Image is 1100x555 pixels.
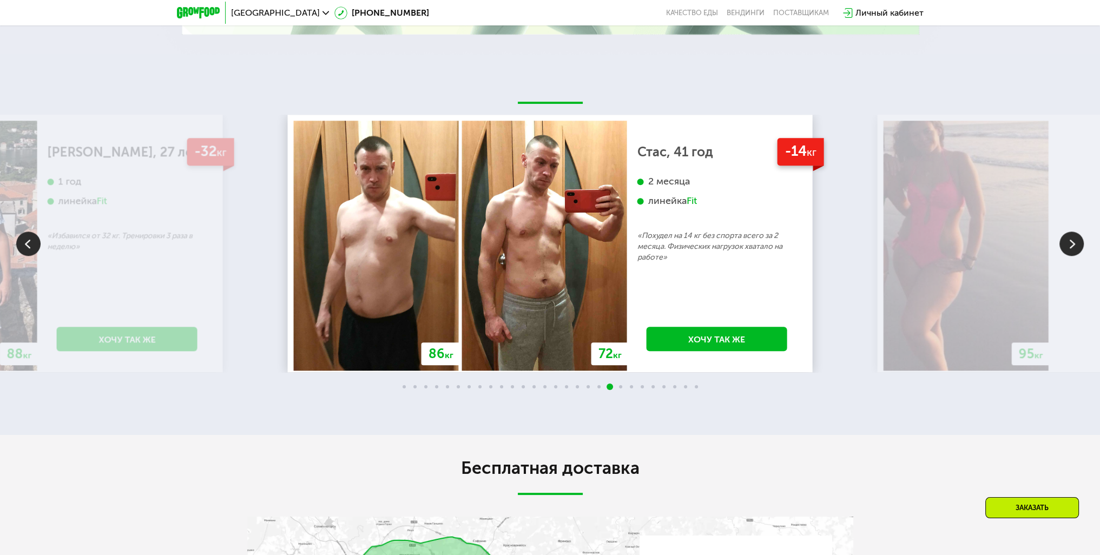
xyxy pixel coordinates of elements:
div: Fit [97,195,107,207]
img: Slide left [16,232,41,256]
div: линейка [48,195,207,207]
div: [PERSON_NAME], 27 лет [48,147,207,157]
a: Вендинги [727,9,765,17]
div: Fit [687,195,697,207]
span: кг [1035,350,1043,360]
div: 1 год [48,175,207,188]
div: 95 [1012,342,1050,365]
div: 72 [591,342,629,365]
div: -14 [777,138,824,166]
p: «Похудел на 14 кг без спорта всего за 2 месяца. Физических нагрузок хватало на работе» [637,230,796,263]
div: линейка [637,195,796,207]
span: [GEOGRAPHIC_DATA] [231,9,320,17]
span: кг [613,350,622,360]
div: Стас, 41 год [637,147,796,157]
h2: Бесплатная доставка [247,457,853,479]
span: кг [445,350,453,360]
p: «Избавился от 32 кг. Тренировки 3 раза в неделю» [48,230,207,252]
a: Хочу так же [647,327,787,351]
div: 2 месяца [637,175,796,188]
div: Личный кабинет [855,6,924,19]
img: Slide right [1059,232,1084,256]
div: Заказать [985,497,1079,518]
div: поставщикам [773,9,829,17]
span: кг [806,146,816,158]
a: Качество еды [666,9,718,17]
a: [PHONE_NUMBER] [334,6,429,19]
a: Хочу так же [57,327,197,351]
div: -32 [187,138,234,166]
span: кг [23,350,32,360]
div: 86 [421,342,460,365]
span: кг [216,146,226,158]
